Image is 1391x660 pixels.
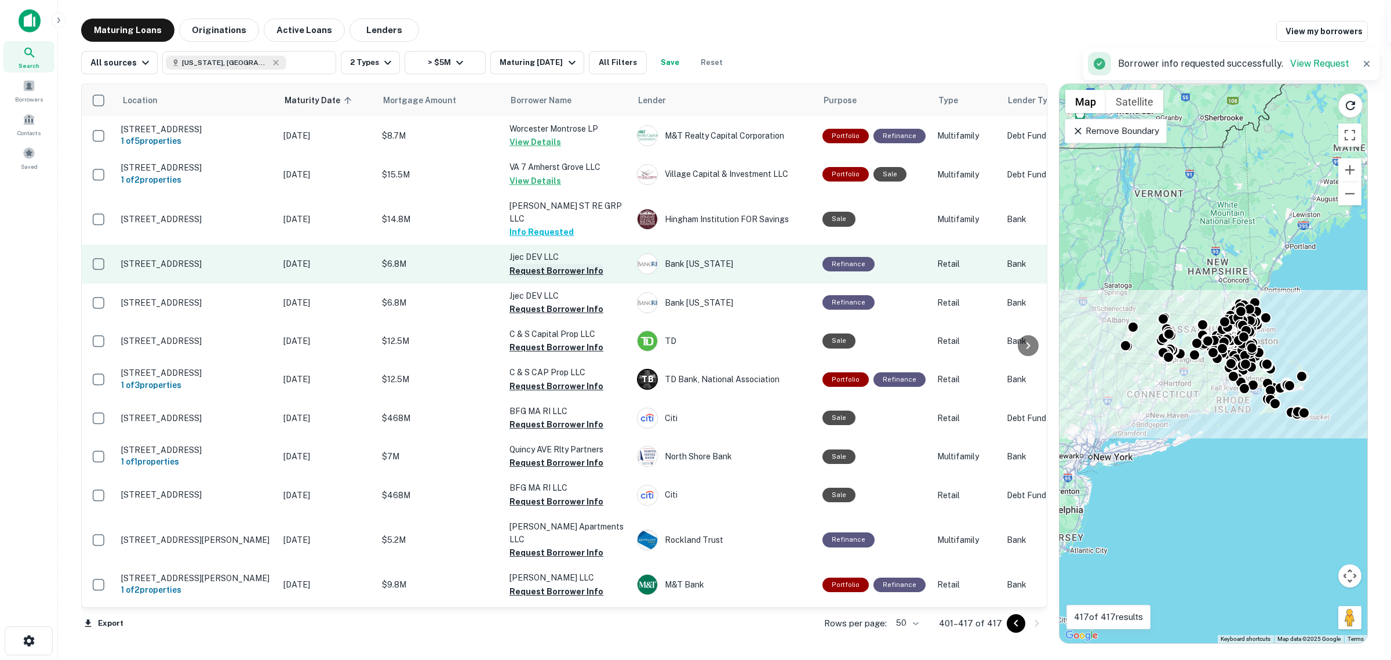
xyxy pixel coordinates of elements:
[1007,614,1025,633] button: Go to previous page
[1007,258,1099,270] p: Bank
[637,530,811,550] div: Rockland Trust
[1007,168,1099,181] p: Debt Fund
[121,214,272,224] p: [STREET_ADDRESS]
[19,61,39,70] span: Search
[121,445,272,455] p: [STREET_ADDRESS]
[121,298,272,308] p: [STREET_ADDRESS]
[1333,567,1391,623] div: Chat Widget
[509,200,625,225] p: [PERSON_NAME] ST RE GRP LLC
[1118,57,1349,71] p: Borrower info requested successfully.
[1221,635,1270,643] button: Keyboard shortcuts
[182,57,269,68] span: [US_STATE], [GEOGRAPHIC_DATA]
[824,93,857,107] span: Purpose
[283,489,370,502] p: [DATE]
[1007,213,1099,226] p: Bank
[822,532,875,547] div: This loan purpose was for refinancing
[1001,84,1105,117] th: Lender Type
[121,489,272,500] p: [STREET_ADDRESS]
[382,373,498,386] p: $12.5M
[824,617,887,630] p: Rows per page:
[822,578,869,592] div: This is a portfolio loan with 2 properties
[651,51,689,74] button: Save your search to get updates of matches that match your search criteria.
[1007,489,1099,502] p: Debt Fund
[3,41,54,72] a: Search
[638,530,657,550] img: picture
[283,412,370,425] p: [DATE]
[278,84,376,117] th: Maturity Date
[938,93,958,107] span: Type
[382,296,498,309] p: $6.8M
[1007,335,1099,347] p: Bank
[341,51,400,74] button: 2 Types
[115,84,278,117] th: Location
[638,93,666,107] span: Lender
[509,405,625,418] p: BFG MA RI LLC
[822,295,875,310] div: This loan purpose was for refinancing
[382,412,498,425] p: $468M
[1007,412,1099,425] p: Debt Fund
[937,213,995,226] p: Multifamily
[873,129,926,143] div: This loan purpose was for refinancing
[509,481,625,494] p: BFG MA RI LLC
[822,129,869,143] div: This is a portfolio loan with 5 properties
[382,534,498,546] p: $5.2M
[638,408,657,428] img: picture
[891,615,920,632] div: 50
[637,446,811,467] div: North Shore Bank
[3,142,54,173] div: Saved
[937,534,995,546] p: Multifamily
[638,293,657,313] img: picture
[638,575,657,594] img: picture
[1008,93,1057,107] span: Lender Type
[17,128,41,137] span: Contacts
[509,340,603,354] button: Request Borrower Info
[1007,129,1099,142] p: Debt Fund
[283,534,370,546] p: [DATE]
[931,84,1001,117] th: Type
[283,213,370,226] p: [DATE]
[264,19,345,42] button: Active Loans
[637,253,811,274] div: Bank [US_STATE]
[937,373,995,386] p: Retail
[21,162,38,171] span: Saved
[509,366,625,379] p: C & S CAP Prop LLC
[90,56,152,70] div: All sources
[937,578,995,591] p: Retail
[121,583,272,596] h6: 1 of 2 properties
[937,335,995,347] p: Retail
[509,571,625,584] p: [PERSON_NAME] LLC
[283,258,370,270] p: [DATE]
[121,535,272,545] p: [STREET_ADDRESS][PERSON_NAME]
[509,495,603,509] button: Request Borrower Info
[1338,93,1363,118] button: Reload search area
[873,578,926,592] div: This loan purpose was for refinancing
[937,450,995,463] p: Multifamily
[638,126,657,146] img: picture
[1074,610,1143,624] p: 417 of 417 results
[642,373,653,386] p: T B
[382,168,498,181] p: $15.5M
[283,296,370,309] p: [DATE]
[937,129,995,142] p: Multifamily
[283,578,370,591] p: [DATE]
[81,615,126,632] button: Export
[509,443,625,456] p: Quincy AVE Rlty Partners
[1348,636,1364,642] a: Terms (opens in new tab)
[637,369,811,390] div: TD Bank, National Association
[504,84,631,117] th: Borrower Name
[822,257,875,271] div: This loan purpose was for refinancing
[937,489,995,502] p: Retail
[1007,450,1099,463] p: Bank
[509,456,603,470] button: Request Borrower Info
[1290,58,1349,69] a: View Request
[637,209,811,230] div: Hingham Institution FOR Savings
[283,129,370,142] p: [DATE]
[19,9,41,32] img: capitalize-icon.png
[283,168,370,181] p: [DATE]
[3,75,54,106] a: Borrowers
[121,162,272,173] p: [STREET_ADDRESS]
[509,328,625,340] p: C & S Capital Prop LLC
[822,212,855,226] div: Sale
[817,84,931,117] th: Purpose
